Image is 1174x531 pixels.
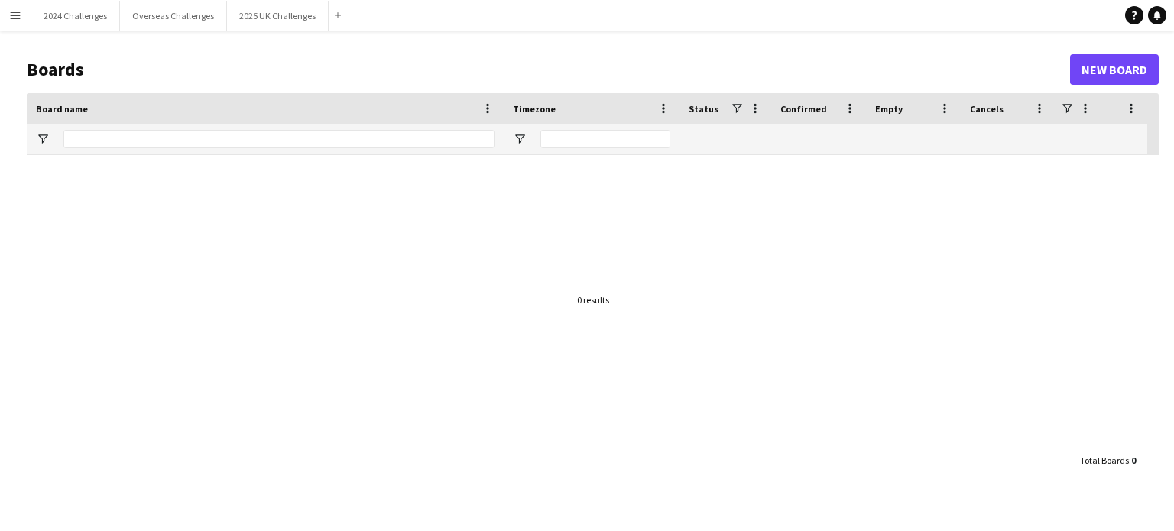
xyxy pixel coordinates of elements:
span: Empty [875,103,903,115]
span: 0 [1131,455,1136,466]
button: Open Filter Menu [513,132,527,146]
span: Cancels [970,103,1004,115]
input: Timezone Filter Input [540,130,670,148]
button: 2024 Challenges [31,1,120,31]
a: New Board [1070,54,1159,85]
div: 0 results [577,294,609,306]
button: Open Filter Menu [36,132,50,146]
span: Total Boards [1080,455,1129,466]
span: Timezone [513,103,556,115]
h1: Boards [27,58,1070,81]
input: Board name Filter Input [63,130,495,148]
span: Status [689,103,718,115]
span: Board name [36,103,88,115]
button: 2025 UK Challenges [227,1,329,31]
div: : [1080,445,1136,475]
span: Confirmed [780,103,827,115]
button: Overseas Challenges [120,1,227,31]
